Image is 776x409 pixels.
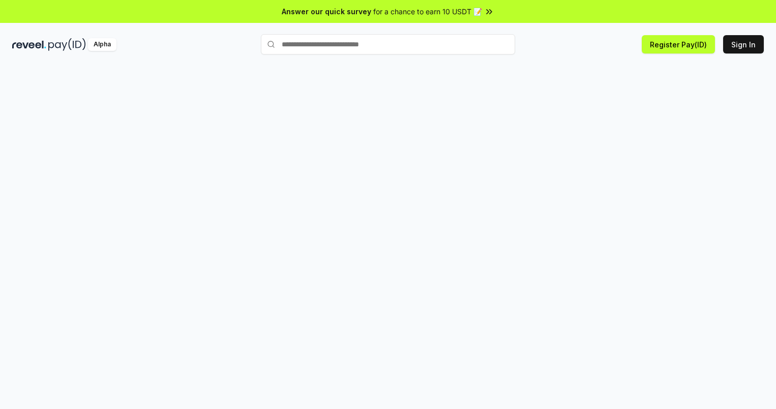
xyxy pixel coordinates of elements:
[373,6,482,17] span: for a chance to earn 10 USDT 📝
[282,6,371,17] span: Answer our quick survey
[88,38,116,51] div: Alpha
[642,35,715,53] button: Register Pay(ID)
[723,35,764,53] button: Sign In
[48,38,86,51] img: pay_id
[12,38,46,51] img: reveel_dark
